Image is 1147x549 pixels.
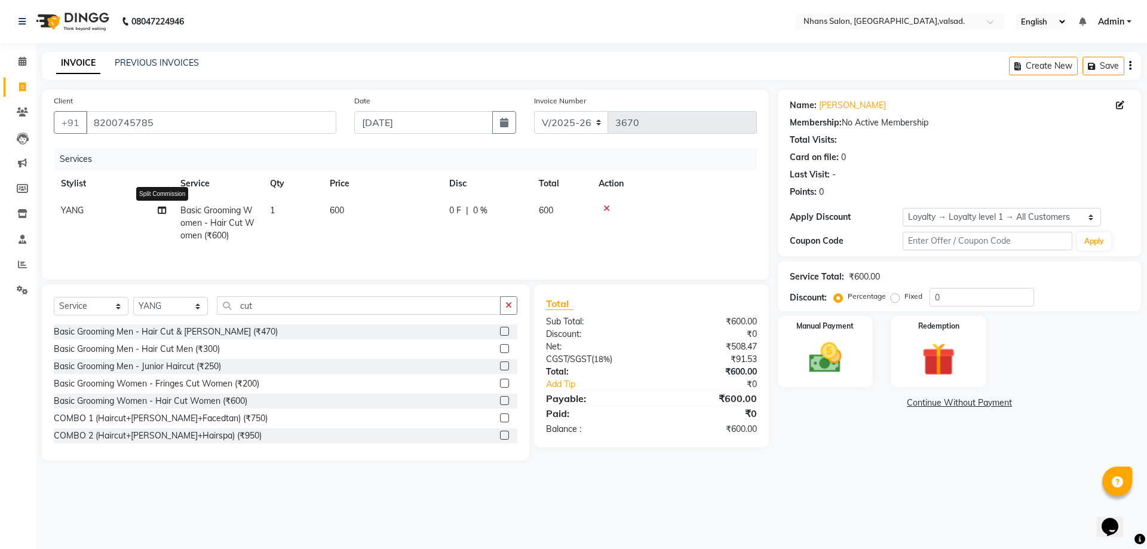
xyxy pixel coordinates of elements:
[903,232,1072,250] input: Enter Offer / Coupon Code
[904,291,922,302] label: Fixed
[54,430,262,442] div: COMBO 2 (Haircut+[PERSON_NAME]+Hairspa) (₹950)
[546,297,573,310] span: Total
[131,5,184,38] b: 08047224946
[532,170,591,197] th: Total
[790,168,830,181] div: Last Visit:
[537,315,651,328] div: Sub Total:
[473,204,487,217] span: 0 %
[270,205,275,216] span: 1
[651,391,765,406] div: ₹600.00
[651,315,765,328] div: ₹600.00
[54,326,278,338] div: Basic Grooming Men - Hair Cut & [PERSON_NAME] (₹470)
[848,291,886,302] label: Percentage
[466,204,468,217] span: |
[1098,16,1124,28] span: Admin
[832,168,836,181] div: -
[217,296,501,315] input: Search or Scan
[790,134,837,146] div: Total Visits:
[56,53,100,74] a: INVOICE
[54,360,221,373] div: Basic Grooming Men - Junior Haircut (₹250)
[54,378,259,390] div: Basic Grooming Women - Fringes Cut Women (₹200)
[55,148,766,170] div: Services
[1077,232,1111,250] button: Apply
[537,353,651,366] div: ( )
[799,339,852,377] img: _cash.svg
[330,205,344,216] span: 600
[651,406,765,421] div: ₹0
[651,328,765,341] div: ₹0
[354,96,370,106] label: Date
[54,395,247,407] div: Basic Grooming Women - Hair Cut Women (₹600)
[796,321,854,332] label: Manual Payment
[263,170,323,197] th: Qty
[651,366,765,378] div: ₹600.00
[54,170,173,197] th: Stylist
[1097,501,1135,537] iframe: chat widget
[790,99,817,112] div: Name:
[30,5,112,38] img: logo
[841,151,846,164] div: 0
[537,378,670,391] a: Add Tip
[819,186,824,198] div: 0
[790,271,844,283] div: Service Total:
[173,170,263,197] th: Service
[537,328,651,341] div: Discount:
[537,341,651,353] div: Net:
[849,271,880,283] div: ₹600.00
[651,423,765,435] div: ₹600.00
[1009,57,1078,75] button: Create New
[537,391,651,406] div: Payable:
[54,343,220,355] div: Basic Grooming Men - Hair Cut Men (₹300)
[790,235,903,247] div: Coupon Code
[136,187,188,201] div: Split Commission
[449,204,461,217] span: 0 F
[912,339,965,380] img: _gift.svg
[790,116,1129,129] div: No Active Membership
[537,423,651,435] div: Balance :
[651,353,765,366] div: ₹91.53
[54,412,268,425] div: COMBO 1 (Haircut+[PERSON_NAME]+Facedtan) (₹750)
[651,341,765,353] div: ₹508.47
[790,186,817,198] div: Points:
[180,205,254,241] span: Basic Grooming Women - Hair Cut Women (₹600)
[546,354,591,364] span: CGST/SGST
[54,111,87,134] button: +91
[442,170,532,197] th: Disc
[819,99,886,112] a: [PERSON_NAME]
[86,111,336,134] input: Search by Name/Mobile/Email/Code
[790,151,839,164] div: Card on file:
[323,170,442,197] th: Price
[591,170,757,197] th: Action
[670,378,765,391] div: ₹0
[790,292,827,304] div: Discount:
[537,406,651,421] div: Paid:
[1082,57,1124,75] button: Save
[594,354,610,364] span: 18%
[61,205,84,216] span: YANG
[537,366,651,378] div: Total:
[54,96,73,106] label: Client
[534,96,586,106] label: Invoice Number
[539,205,553,216] span: 600
[790,211,903,223] div: Apply Discount
[790,116,842,129] div: Membership:
[115,57,199,68] a: PREVIOUS INVOICES
[918,321,959,332] label: Redemption
[780,397,1139,409] a: Continue Without Payment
